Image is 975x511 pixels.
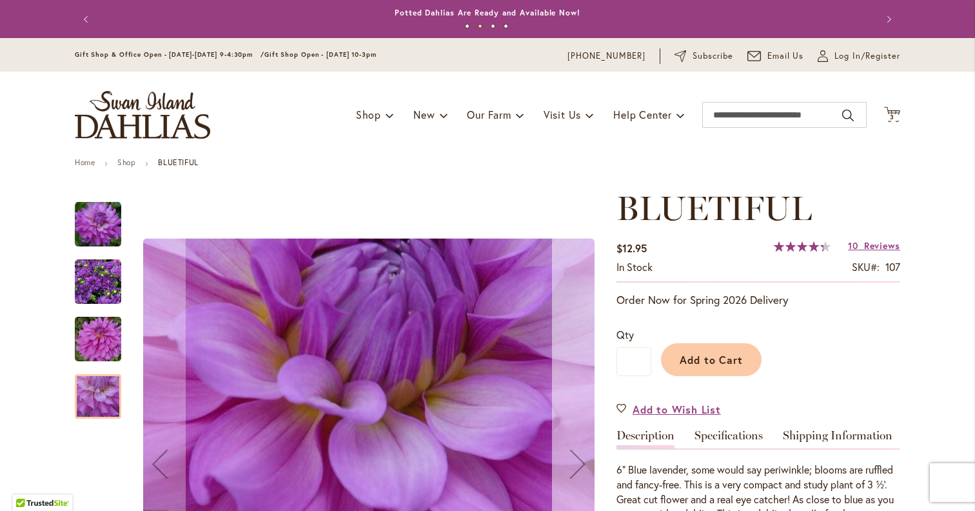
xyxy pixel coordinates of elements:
[264,50,377,59] span: Gift Shop Open - [DATE] 10-3pm
[75,246,134,304] div: Bluetiful
[395,8,580,17] a: Potted Dahlias Are Ready and Available Now!
[75,304,134,361] div: Bluetiful
[616,430,675,448] a: Description
[852,260,880,274] strong: SKU
[544,108,581,121] span: Visit Us
[848,239,900,252] a: 10 Reviews
[75,361,121,419] div: Bluetiful
[747,50,804,63] a: Email Us
[616,241,647,255] span: $12.95
[680,353,744,366] span: Add to Cart
[818,50,900,63] a: Log In/Register
[75,91,210,139] a: store logo
[75,201,121,248] img: Bluetiful
[616,328,634,341] span: Qty
[117,157,135,167] a: Shop
[465,24,469,28] button: 1 of 4
[834,50,900,63] span: Log In/Register
[661,343,762,376] button: Add to Cart
[75,189,134,246] div: Bluetiful
[693,50,733,63] span: Subscribe
[478,24,482,28] button: 2 of 4
[675,50,733,63] a: Subscribe
[864,239,900,252] span: Reviews
[491,24,495,28] button: 3 of 4
[75,157,95,167] a: Home
[633,402,721,417] span: Add to Wish List
[75,50,264,59] span: Gift Shop & Office Open - [DATE]-[DATE] 9-4:30pm /
[75,6,101,32] button: Previous
[616,188,812,228] span: BLUETIFUL
[848,239,858,252] span: 10
[616,402,721,417] a: Add to Wish List
[874,6,900,32] button: Next
[158,157,198,167] strong: BLUETIFUL
[613,108,672,121] span: Help Center
[52,308,144,370] img: Bluetiful
[783,430,892,448] a: Shipping Information
[356,108,381,121] span: Shop
[413,108,435,121] span: New
[567,50,645,63] a: [PHONE_NUMBER]
[890,113,894,121] span: 3
[10,465,46,501] iframe: Launch Accessibility Center
[885,260,900,275] div: 107
[467,108,511,121] span: Our Farm
[75,259,121,305] img: Bluetiful
[616,260,653,274] span: In stock
[504,24,508,28] button: 4 of 4
[774,241,831,252] div: 87%
[616,260,653,275] div: Availability
[616,292,900,308] p: Order Now for Spring 2026 Delivery
[884,106,900,124] button: 3
[694,430,763,448] a: Specifications
[767,50,804,63] span: Email Us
